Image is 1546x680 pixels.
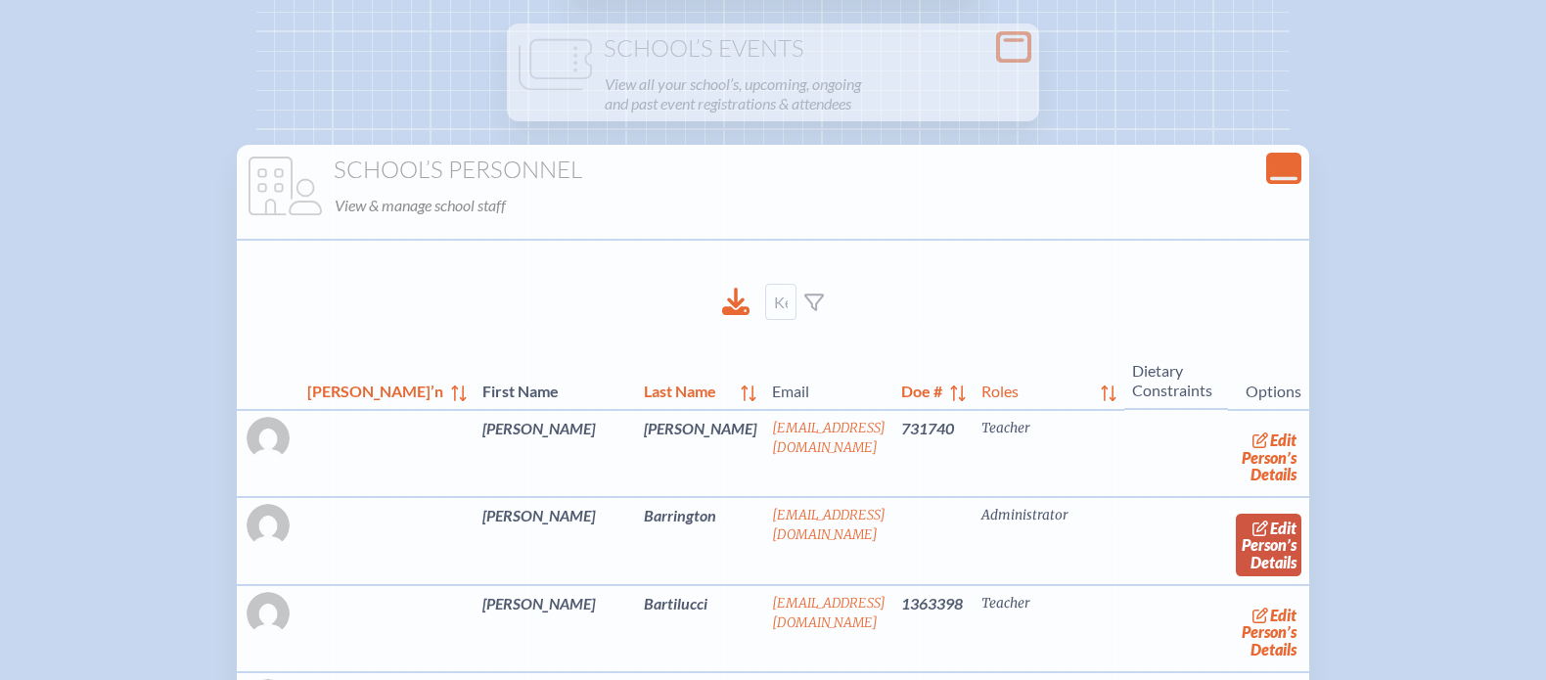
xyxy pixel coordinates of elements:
[1236,427,1301,488] a: editPerson’s Details
[772,420,886,456] a: [EMAIL_ADDRESS][DOMAIN_NAME]
[772,378,886,401] span: Email
[247,504,290,547] img: Gravatar
[901,378,942,401] span: Doe #
[893,585,974,672] td: 1363398
[247,592,290,635] img: Gravatar
[974,585,1124,672] td: Teacher
[247,417,290,460] img: Gravatar
[644,378,733,401] span: Last Name
[772,595,886,631] a: [EMAIL_ADDRESS][DOMAIN_NAME]
[1270,606,1296,624] span: edit
[636,585,764,672] td: Bartilucci
[981,378,1093,401] span: Roles
[1270,519,1296,537] span: edit
[1270,431,1296,449] span: edit
[636,497,764,584] td: Barrington
[765,284,796,320] input: Keyword Filter
[722,288,750,316] div: Download to CSV
[605,70,1027,117] p: View all your school’s, upcoming, ongoing and past event registrations & attendees
[515,35,1031,63] h1: School’s Events
[772,507,886,543] a: [EMAIL_ADDRESS][DOMAIN_NAME]
[636,410,764,497] td: [PERSON_NAME]
[1236,602,1301,663] a: editPerson’s Details
[335,192,1297,219] p: View & manage school staff
[475,410,636,497] td: [PERSON_NAME]
[475,497,636,584] td: [PERSON_NAME]
[974,497,1124,584] td: Administrator
[482,378,628,401] span: First Name
[475,585,636,672] td: [PERSON_NAME]
[1132,357,1220,400] span: Dietary Constraints
[245,157,1301,184] h1: School’s Personnel
[307,378,443,401] span: [PERSON_NAME]’n
[974,410,1124,497] td: Teacher
[1236,514,1301,575] a: editPerson’s Details
[1236,378,1301,401] span: Options
[893,410,974,497] td: 731740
